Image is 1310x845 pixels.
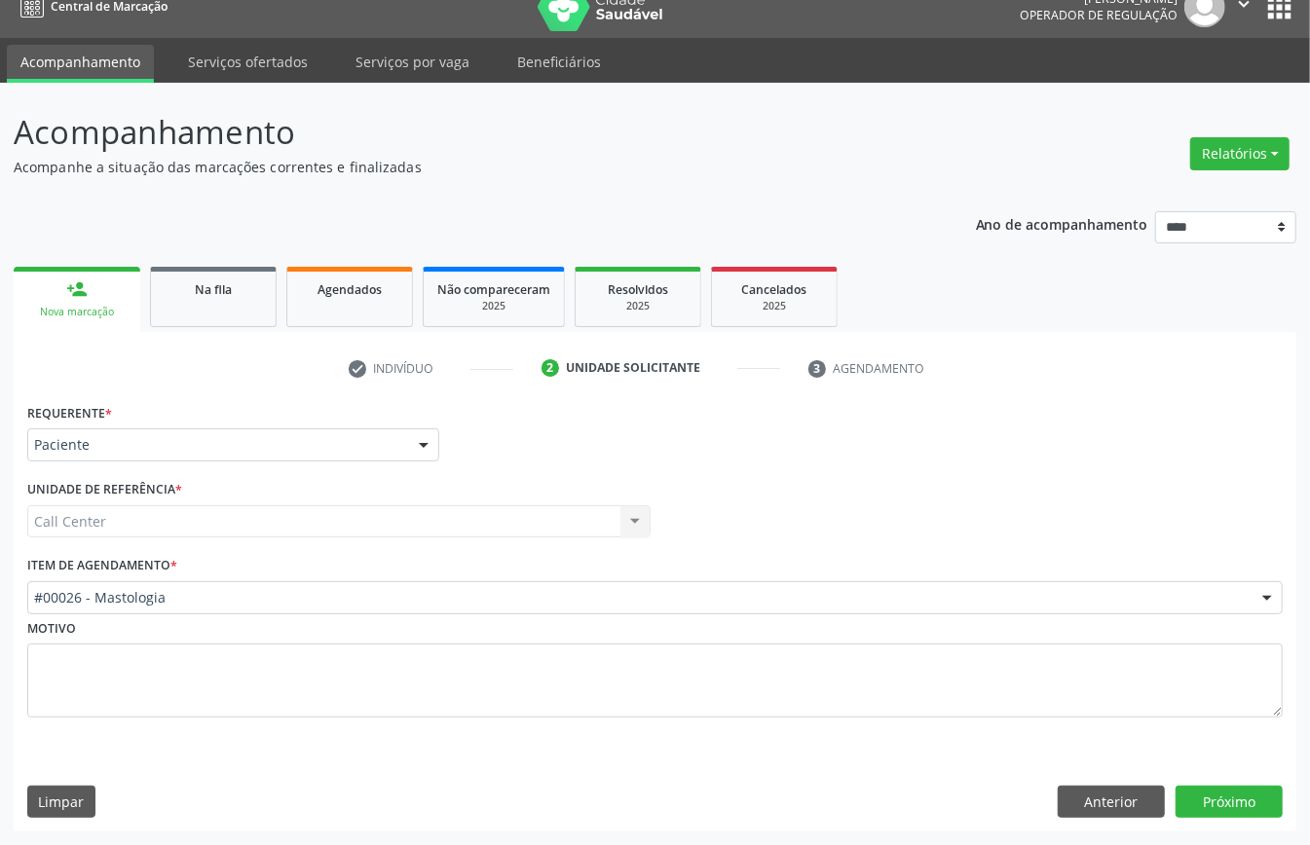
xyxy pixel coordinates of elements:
[437,299,550,313] div: 2025
[34,435,399,455] span: Paciente
[566,359,700,377] div: Unidade solicitante
[7,45,154,83] a: Acompanhamento
[27,305,127,319] div: Nova marcação
[1020,7,1178,23] span: Operador de regulação
[27,551,177,581] label: Item de agendamento
[608,281,668,298] span: Resolvidos
[34,588,1243,607] span: #00026 - Mastologia
[504,45,615,79] a: Beneficiários
[66,278,88,300] div: person_add
[1190,137,1290,170] button: Relatórios
[174,45,321,79] a: Serviços ofertados
[27,614,76,644] label: Motivo
[742,281,807,298] span: Cancelados
[1176,786,1283,819] button: Próximo
[976,211,1148,236] p: Ano de acompanhamento
[589,299,687,313] div: 2025
[14,157,912,177] p: Acompanhe a situação das marcações correntes e finalizadas
[437,281,550,298] span: Não compareceram
[27,398,112,428] label: Requerente
[542,359,559,377] div: 2
[318,281,382,298] span: Agendados
[342,45,483,79] a: Serviços por vaga
[1058,786,1165,819] button: Anterior
[14,108,912,157] p: Acompanhamento
[27,786,95,819] button: Limpar
[27,475,182,505] label: Unidade de referência
[726,299,823,313] div: 2025
[195,281,232,298] span: Na fila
